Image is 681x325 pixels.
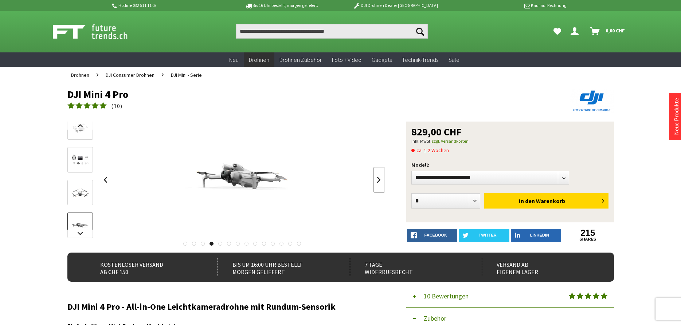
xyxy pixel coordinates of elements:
[274,52,327,67] a: Drohnen Zubehör
[479,233,497,237] span: twitter
[229,56,239,63] span: Neu
[484,193,608,209] button: In den Warenkorb
[402,56,438,63] span: Technik-Trends
[511,229,561,242] a: LinkedIn
[86,258,202,276] div: Kostenloser Versand ab CHF 150
[224,52,244,67] a: Neu
[338,1,452,10] p: DJI Drohnen Dealer [GEOGRAPHIC_DATA]
[102,67,158,83] a: DJI Consumer Drohnen
[67,302,384,312] h2: DJI Mini 4 Pro - All-in-One Leichtkameradrohne mit Rundum-Sensorik
[71,72,89,78] span: Drohnen
[407,229,458,242] a: facebook
[411,127,462,137] span: 829,00 CHF
[482,258,598,276] div: Versand ab eigenem Lager
[106,72,154,78] span: DJI Consumer Drohnen
[367,52,397,67] a: Gadgets
[171,72,202,78] span: DJI Mini - Serie
[453,1,566,10] p: Kauf auf Rechnung
[563,237,613,242] a: shares
[673,98,680,135] a: Neue Produkte
[111,102,122,110] span: ( )
[350,258,466,276] div: 7 Tage Widerrufsrecht
[225,1,338,10] p: Bis 16 Uhr bestellt, morgen geliefert.
[332,56,361,63] span: Foto + Video
[397,52,443,67] a: Technik-Trends
[449,56,459,63] span: Sale
[459,229,509,242] a: twitter
[114,102,120,110] span: 10
[372,56,392,63] span: Gadgets
[530,233,549,237] span: LinkedIn
[67,102,122,111] a: (10)
[411,137,609,146] p: inkl. MwSt.
[570,89,614,113] img: DJI
[67,89,505,100] h1: DJI Mini 4 Pro
[431,138,469,144] a: zzgl. Versandkosten
[519,197,535,205] span: In den
[406,285,614,308] button: 10 Bewertungen
[606,25,625,36] span: 0,00 CHF
[424,233,447,237] span: facebook
[111,1,225,10] p: Hotline 032 511 11 03
[53,23,144,41] img: Shop Futuretrends - zur Startseite wechseln
[563,229,613,237] a: 215
[327,52,367,67] a: Foto + Video
[244,52,274,67] a: Drohnen
[67,67,93,83] a: Drohnen
[536,197,565,205] span: Warenkorb
[249,56,269,63] span: Drohnen
[411,146,449,155] span: ca. 1-2 Wochen
[443,52,465,67] a: Sale
[587,24,629,39] a: Warenkorb
[167,67,206,83] a: DJI Mini - Serie
[412,24,428,39] button: Suchen
[279,56,322,63] span: Drohnen Zubehör
[218,258,334,276] div: Bis um 16:00 Uhr bestellt Morgen geliefert
[411,160,609,169] p: Modell:
[236,24,428,39] input: Produkt, Marke, Kategorie, EAN, Artikelnummer…
[568,24,584,39] a: Dein Konto
[550,24,565,39] a: Meine Favoriten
